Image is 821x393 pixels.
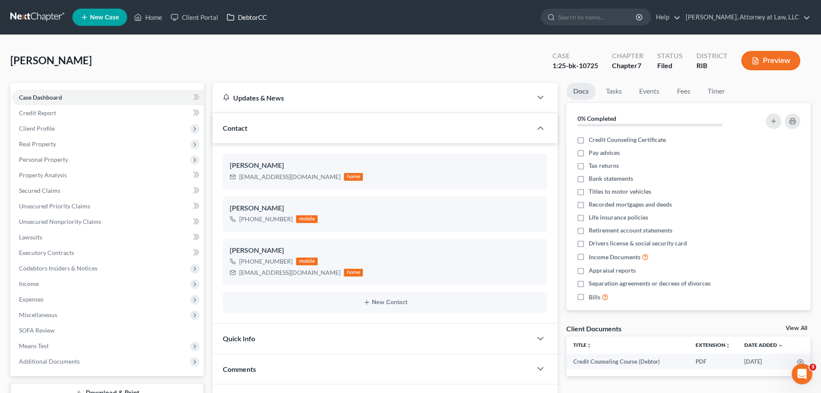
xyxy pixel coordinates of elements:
span: 3 [809,364,816,371]
a: Timer [701,83,732,100]
span: Unsecured Priority Claims [19,202,90,210]
span: Life insurance policies [589,213,648,222]
span: Income Documents [589,253,640,261]
span: 7 [637,61,641,69]
a: Client Portal [166,9,222,25]
span: Personal Property [19,156,68,163]
a: Docs [566,83,596,100]
div: [EMAIL_ADDRESS][DOMAIN_NAME] [239,173,340,181]
span: Client Profile [19,125,55,132]
td: PDF [689,354,737,369]
a: Credit Report [12,105,204,121]
div: [EMAIL_ADDRESS][DOMAIN_NAME] [239,268,340,277]
div: Updates & News [223,93,521,102]
span: Bills [589,293,600,302]
div: mobile [296,215,318,223]
span: Comments [223,365,256,373]
span: Executory Contracts [19,249,74,256]
span: Bank statements [589,174,633,183]
a: Unsecured Nonpriority Claims [12,214,204,230]
a: Extensionunfold_more [696,342,730,348]
a: Date Added expand_more [744,342,783,348]
span: Tax returns [589,161,619,170]
span: Contact [223,124,247,132]
div: Client Documents [566,324,621,333]
div: mobile [296,258,318,265]
span: Income [19,280,39,287]
div: Filed [657,61,683,71]
button: New Contact [230,299,540,306]
button: Preview [741,51,800,70]
div: Status [657,51,683,61]
a: [PERSON_NAME], Attorney at Law, LLC [681,9,810,25]
div: [PHONE_NUMBER] [239,257,293,266]
span: Codebtors Insiders & Notices [19,264,97,272]
span: Recorded mortgages and deeds [589,200,672,209]
span: Means Test [19,342,49,349]
span: Additional Documents [19,358,80,365]
span: Miscellaneous [19,311,57,318]
div: Case [553,51,598,61]
div: RIB [696,61,727,71]
div: [PERSON_NAME] [230,203,540,214]
div: home [344,173,363,181]
strong: 0% Completed [578,115,616,122]
a: Unsecured Priority Claims [12,198,204,214]
a: Fees [670,83,697,100]
span: Quick Info [223,334,255,343]
i: unfold_more [725,343,730,348]
a: Executory Contracts [12,245,204,261]
span: Pay advices [589,148,620,157]
div: Chapter [612,51,643,61]
a: Lawsuits [12,230,204,245]
div: 1:25-bk-10725 [553,61,598,71]
span: Case Dashboard [19,94,62,101]
span: [PERSON_NAME] [10,54,92,66]
span: Drivers license & social security card [589,239,687,248]
a: Titleunfold_more [573,342,592,348]
div: home [344,269,363,277]
div: [PERSON_NAME] [230,160,540,171]
span: Credit Counseling Certificate [589,135,666,144]
span: Appraisal reports [589,266,636,275]
div: [PHONE_NUMBER] [239,215,293,223]
a: Property Analysis [12,167,204,183]
div: [PERSON_NAME] [230,245,540,256]
input: Search by name... [558,9,637,25]
td: Credit Counseling Course (Debtor) [566,354,689,369]
span: Credit Report [19,109,56,116]
span: Property Analysis [19,171,67,179]
span: Secured Claims [19,187,60,194]
a: Events [632,83,666,100]
span: Lawsuits [19,233,42,241]
a: Secured Claims [12,183,204,198]
div: District [696,51,727,61]
td: [DATE] [737,354,790,369]
a: Home [130,9,166,25]
span: Separation agreements or decrees of divorces [589,279,711,288]
span: Retirement account statements [589,226,672,235]
span: Real Property [19,140,56,148]
iframe: Intercom live chat [792,364,812,384]
a: Tasks [599,83,629,100]
i: expand_more [778,343,783,348]
a: Help [652,9,681,25]
span: Unsecured Nonpriority Claims [19,218,101,225]
div: Chapter [612,61,643,71]
a: SOFA Review [12,323,204,338]
a: Case Dashboard [12,90,204,105]
a: DebtorCC [222,9,271,25]
span: SOFA Review [19,327,55,334]
span: Expenses [19,296,44,303]
a: View All [786,325,807,331]
span: New Case [90,14,119,21]
i: unfold_more [587,343,592,348]
span: Titles to motor vehicles [589,187,651,196]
